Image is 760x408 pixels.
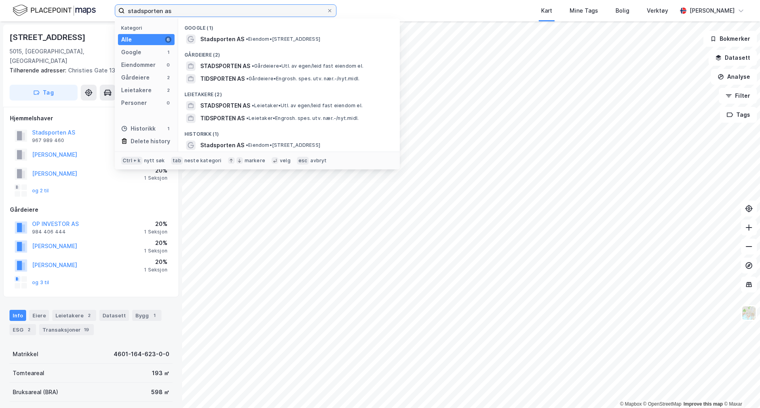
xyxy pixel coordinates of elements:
[10,205,172,214] div: Gårdeiere
[720,370,760,408] iframe: Chat Widget
[178,46,400,60] div: Gårdeiere (2)
[121,35,132,44] div: Alle
[252,63,254,69] span: •
[711,69,757,85] button: Analyse
[252,63,363,69] span: Gårdeiere • Utl. av egen/leid fast eiendom el.
[200,140,244,150] span: Stadsporten AS
[144,257,167,267] div: 20%
[647,6,668,15] div: Verktøy
[720,370,760,408] div: Kontrollprogram for chat
[144,166,167,175] div: 20%
[9,324,36,335] div: ESG
[144,248,167,254] div: 1 Seksjon
[131,137,170,146] div: Delete history
[178,125,400,139] div: Historikk (1)
[720,107,757,123] button: Tags
[200,34,244,44] span: Stadsporten AS
[121,98,147,108] div: Personer
[150,311,158,319] div: 1
[252,102,254,108] span: •
[171,157,183,165] div: tab
[32,137,64,144] div: 967 989 460
[121,25,175,31] div: Kategori
[703,31,757,47] button: Bokmerker
[616,6,629,15] div: Bolig
[121,85,152,95] div: Leietakere
[121,47,141,57] div: Google
[246,76,359,82] span: Gårdeiere • Engrosh. spes. utv. nær.-/nyt.midl.
[9,67,68,74] span: Tilhørende adresser:
[13,4,96,17] img: logo.f888ab2527a4732fd821a326f86c7f29.svg
[200,61,250,71] span: STADSPORTEN AS
[165,74,171,81] div: 2
[570,6,598,15] div: Mine Tags
[9,66,166,75] div: Christies Gate 13b
[165,100,171,106] div: 0
[184,158,222,164] div: neste kategori
[121,73,150,82] div: Gårdeiere
[144,229,167,235] div: 1 Seksjon
[252,102,363,109] span: Leietaker • Utl. av egen/leid fast eiendom el.
[10,114,172,123] div: Hjemmelshaver
[9,47,130,66] div: 5015, [GEOGRAPHIC_DATA], [GEOGRAPHIC_DATA]
[310,158,327,164] div: avbryt
[690,6,735,15] div: [PERSON_NAME]
[29,310,49,321] div: Eiere
[144,219,167,229] div: 20%
[13,368,44,378] div: Tomteareal
[82,326,91,334] div: 19
[643,401,682,407] a: OpenStreetMap
[121,60,156,70] div: Eiendommer
[620,401,642,407] a: Mapbox
[9,31,87,44] div: [STREET_ADDRESS]
[165,36,171,43] div: 6
[125,5,327,17] input: Søk på adresse, matrikkel, gårdeiere, leietakere eller personer
[246,142,248,148] span: •
[200,114,245,123] span: TIDSPORTEN AS
[25,326,33,334] div: 2
[246,36,248,42] span: •
[99,310,129,321] div: Datasett
[709,50,757,66] button: Datasett
[144,238,167,248] div: 20%
[719,88,757,104] button: Filter
[178,19,400,33] div: Google (1)
[144,158,165,164] div: nytt søk
[165,62,171,68] div: 0
[280,158,291,164] div: velg
[152,368,169,378] div: 193 ㎡
[541,6,552,15] div: Kart
[121,157,142,165] div: Ctrl + k
[121,124,156,133] div: Historikk
[246,76,249,82] span: •
[741,306,756,321] img: Z
[144,175,167,181] div: 1 Seksjon
[245,158,265,164] div: markere
[246,115,249,121] span: •
[52,310,96,321] div: Leietakere
[165,49,171,55] div: 1
[165,125,171,132] div: 1
[246,142,320,148] span: Eiendom • [STREET_ADDRESS]
[9,310,26,321] div: Info
[246,36,320,42] span: Eiendom • [STREET_ADDRESS]
[297,157,309,165] div: esc
[13,349,38,359] div: Matrikkel
[246,115,359,121] span: Leietaker • Engrosh. spes. utv. nær.-/nyt.midl.
[144,267,167,273] div: 1 Seksjon
[85,311,93,319] div: 2
[200,101,250,110] span: STADSPORTEN AS
[114,349,169,359] div: 4601-164-623-0-0
[178,85,400,99] div: Leietakere (2)
[684,401,723,407] a: Improve this map
[132,310,161,321] div: Bygg
[151,387,169,397] div: 598 ㎡
[13,387,58,397] div: Bruksareal (BRA)
[200,74,245,83] span: TIDSPORTEN AS
[165,87,171,93] div: 2
[39,324,94,335] div: Transaksjoner
[9,85,78,101] button: Tag
[32,229,66,235] div: 984 406 444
